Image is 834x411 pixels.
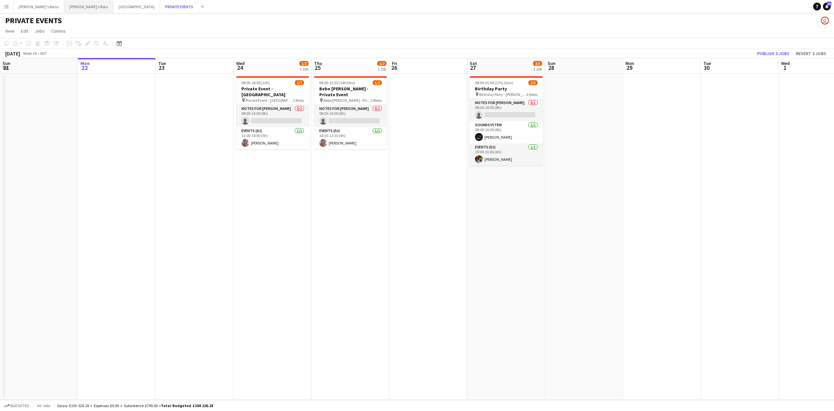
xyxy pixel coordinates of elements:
[533,67,542,71] div: 1 Job
[5,28,14,34] span: View
[314,60,322,66] span: Thu
[827,2,831,6] span: 35
[79,64,90,71] span: 22
[548,60,555,66] span: Sun
[821,17,829,24] app-user-avatar: Victoria Goodsell
[479,92,526,97] span: Birthday Party - [PERSON_NAME]
[470,144,543,166] app-card-role: Events (DJ)1/119:00-01:00 (6h)[PERSON_NAME]
[469,64,477,71] span: 27
[3,27,17,35] a: View
[236,105,309,127] app-card-role: Notes for [PERSON_NAME]0/108:00-16:00 (8h)
[793,49,829,58] button: Revert 3 jobs
[236,86,309,98] h3: Private Event - [GEOGRAPHIC_DATA]
[625,60,634,66] span: Mon
[547,64,555,71] span: 28
[377,61,386,66] span: 1/2
[470,76,543,166] app-job-card: 08:00-01:00 (17h) (Sun)2/3Birthday Party Birthday Party - [PERSON_NAME]3 RolesNotes for [PERSON_N...
[236,60,245,66] span: Wed
[528,80,538,85] span: 2/3
[314,76,387,149] app-job-card: 08:00-22:30 (14h30m)1/2Bebe [PERSON_NAME] - Private Event Bebe [PERSON_NAME] - Private Event2 Rol...
[241,80,270,85] span: 08:00-18:00 (10h)
[373,80,382,85] span: 1/2
[36,403,51,408] span: All jobs
[781,60,790,66] span: Wed
[13,0,64,13] button: [PERSON_NAME]'s Rotas
[319,80,355,85] span: 08:00-22:30 (14h30m)
[158,60,166,66] span: Tue
[80,60,90,66] span: Mon
[823,3,831,10] a: 35
[470,121,543,144] app-card-role: Soundsystem1/108:00-16:00 (8h)[PERSON_NAME]
[299,61,309,66] span: 1/2
[526,92,538,97] span: 3 Roles
[314,127,387,149] app-card-role: Events (DJ)1/118:30-22:30 (4h)[PERSON_NAME]
[378,67,386,71] div: 1 Job
[10,403,29,408] span: Budgeted
[22,51,38,56] span: Week 38
[32,27,47,35] a: Jobs
[235,64,245,71] span: 24
[755,49,792,58] button: Publish 3 jobs
[64,0,113,13] button: [PERSON_NAME]'s Rota
[21,28,28,34] span: Edit
[161,403,213,408] span: Total Budgeted £104 226.18
[35,28,45,34] span: Jobs
[475,80,513,85] span: 08:00-01:00 (17h) (Sun)
[470,60,477,66] span: Sat
[293,98,304,103] span: 2 Roles
[157,64,166,71] span: 23
[470,99,543,121] app-card-role: Notes for [PERSON_NAME]0/108:00-16:00 (8h)
[392,60,397,66] span: Fri
[5,16,62,25] h1: PRIVATE EVENTS
[40,51,47,56] div: BST
[470,86,543,92] h3: Birthday Party
[313,64,322,71] span: 25
[2,64,10,71] span: 21
[391,64,397,71] span: 26
[5,50,20,57] div: [DATE]
[703,60,711,66] span: Tue
[18,27,31,35] a: Edit
[57,403,213,408] div: Salary £103 526.18 + Expenses £0.00 + Subsistence £700.00 =
[300,67,308,71] div: 1 Job
[3,60,10,66] span: Sun
[160,0,199,13] button: PRIVATE EVENTS
[236,76,309,149] app-job-card: 08:00-18:00 (10h)1/2Private Event - [GEOGRAPHIC_DATA] Private Event - [GEOGRAPHIC_DATA]2 RolesNot...
[625,64,634,71] span: 29
[324,98,371,103] span: Bebe [PERSON_NAME] - Private Event
[702,64,711,71] span: 30
[314,86,387,98] h3: Bebe [PERSON_NAME] - Private Event
[533,61,542,66] span: 2/3
[314,105,387,127] app-card-role: Notes for [PERSON_NAME]0/108:00-16:00 (8h)
[3,402,30,409] button: Budgeted
[246,98,293,103] span: Private Event - [GEOGRAPHIC_DATA]
[236,127,309,149] app-card-role: Events (DJ)1/113:00-18:00 (5h)[PERSON_NAME]
[371,98,382,103] span: 2 Roles
[51,28,66,34] span: Comms
[780,64,790,71] span: 1
[295,80,304,85] span: 1/2
[49,27,68,35] a: Comms
[113,0,160,13] button: [GEOGRAPHIC_DATA]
